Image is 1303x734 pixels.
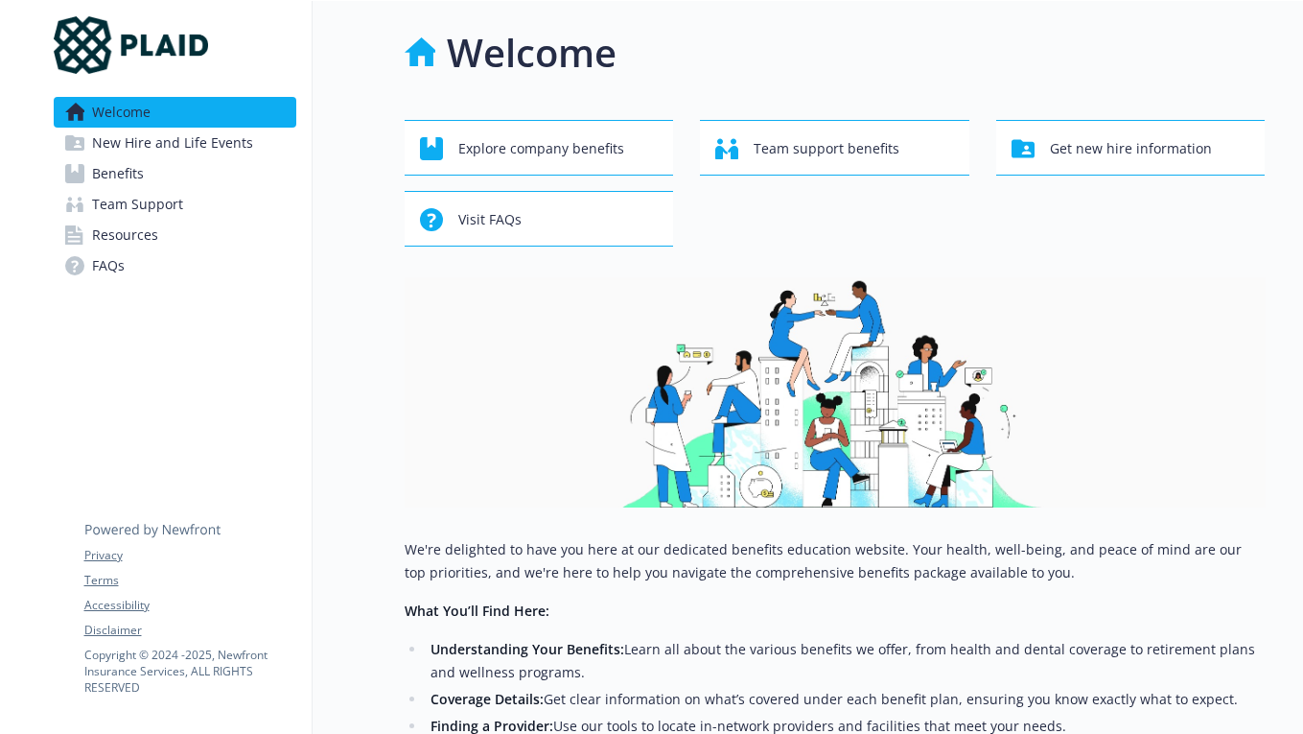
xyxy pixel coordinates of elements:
a: Welcome [54,97,296,128]
span: Get new hire information [1050,130,1212,167]
span: Team support benefits [754,130,899,167]
button: Visit FAQs [405,191,674,247]
span: Explore company benefits [458,130,624,167]
li: Learn all about the various benefits we offer, from health and dental coverage to retirement plan... [426,638,1266,684]
a: Disclaimer [84,622,295,639]
a: Benefits [54,158,296,189]
a: Resources [54,220,296,250]
strong: What You’ll Find Here: [405,602,549,620]
strong: Coverage Details: [430,690,544,708]
a: Team Support [54,189,296,220]
span: FAQs [92,250,125,281]
a: FAQs [54,250,296,281]
button: Explore company benefits [405,120,674,176]
span: Team Support [92,189,183,220]
a: Accessibility [84,597,295,614]
span: New Hire and Life Events [92,128,253,158]
button: Team support benefits [700,120,969,176]
h1: Welcome [447,24,617,82]
p: Copyright © 2024 - 2025 , Newfront Insurance Services, ALL RIGHTS RESERVED [84,647,295,696]
span: Visit FAQs [458,201,522,238]
span: Benefits [92,158,144,189]
button: Get new hire information [996,120,1266,176]
li: Get clear information on what’s covered under each benefit plan, ensuring you know exactly what t... [426,688,1266,711]
a: Terms [84,572,295,589]
a: Privacy [84,547,295,564]
a: New Hire and Life Events [54,128,296,158]
strong: Understanding Your Benefits: [430,640,624,658]
span: Welcome [92,97,151,128]
span: Resources [92,220,158,250]
img: overview page banner [405,277,1266,508]
p: We're delighted to have you here at our dedicated benefits education website. Your health, well-b... [405,538,1266,584]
